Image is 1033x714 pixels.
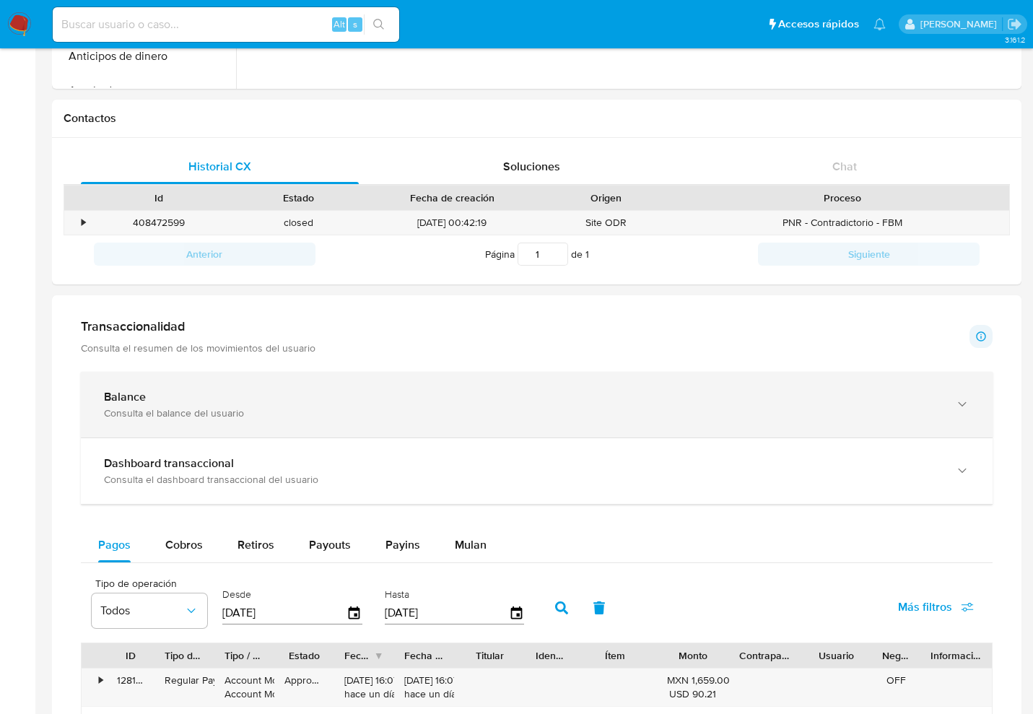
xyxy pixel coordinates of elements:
span: Página de [485,243,589,266]
button: Anterior [94,243,315,266]
div: [DATE] 00:42:19 [367,211,536,235]
div: Estado [239,191,358,205]
span: Soluciones [503,158,560,175]
div: • [82,216,85,230]
a: Salir [1007,17,1022,32]
div: Fecha de creación [378,191,526,205]
button: Anticipos de dinero [56,39,236,74]
button: Aprobadores [56,74,236,108]
div: Proceso [686,191,999,205]
div: Site ODR [536,211,676,235]
span: Historial CX [188,158,251,175]
button: Siguiente [758,243,980,266]
div: 408472599 [90,211,229,235]
div: Origen [546,191,666,205]
span: 3.161.2 [1005,34,1026,45]
span: Alt [334,17,345,31]
span: Accesos rápidos [778,17,859,32]
div: PNR - Contradictorio - FBM [676,211,1009,235]
p: yael.arizperojo@mercadolibre.com.mx [920,17,1002,31]
button: search-icon [364,14,393,35]
a: Notificaciones [873,18,886,30]
input: Buscar usuario o caso... [53,15,399,34]
div: Id [100,191,219,205]
span: Chat [832,158,857,175]
h1: Contactos [64,111,1010,126]
div: closed [229,211,368,235]
span: s [353,17,357,31]
span: 1 [585,247,589,261]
